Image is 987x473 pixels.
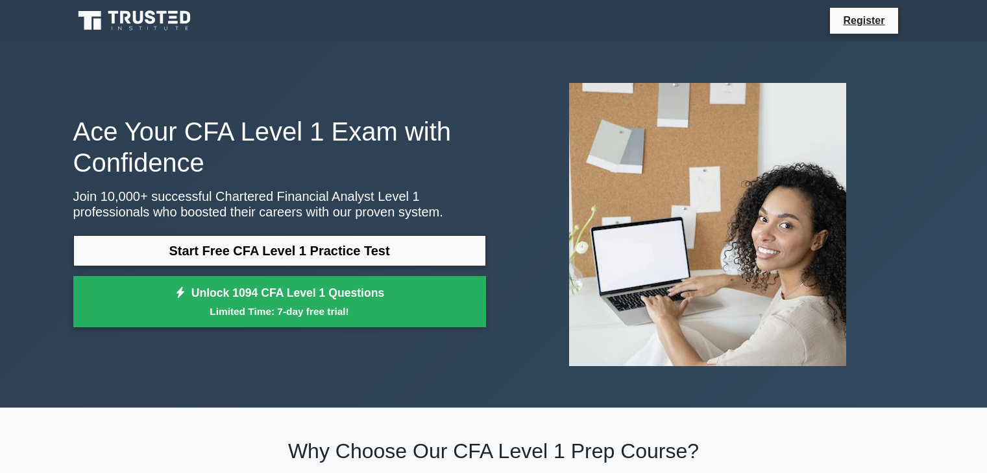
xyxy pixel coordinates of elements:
small: Limited Time: 7-day free trial! [90,304,470,319]
h1: Ace Your CFA Level 1 Exam with Confidence [73,116,486,178]
a: Unlock 1094 CFA Level 1 QuestionsLimited Time: 7-day free trial! [73,276,486,328]
a: Register [835,12,892,29]
h2: Why Choose Our CFA Level 1 Prep Course? [73,439,914,463]
a: Start Free CFA Level 1 Practice Test [73,235,486,266]
p: Join 10,000+ successful Chartered Financial Analyst Level 1 professionals who boosted their caree... [73,189,486,220]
